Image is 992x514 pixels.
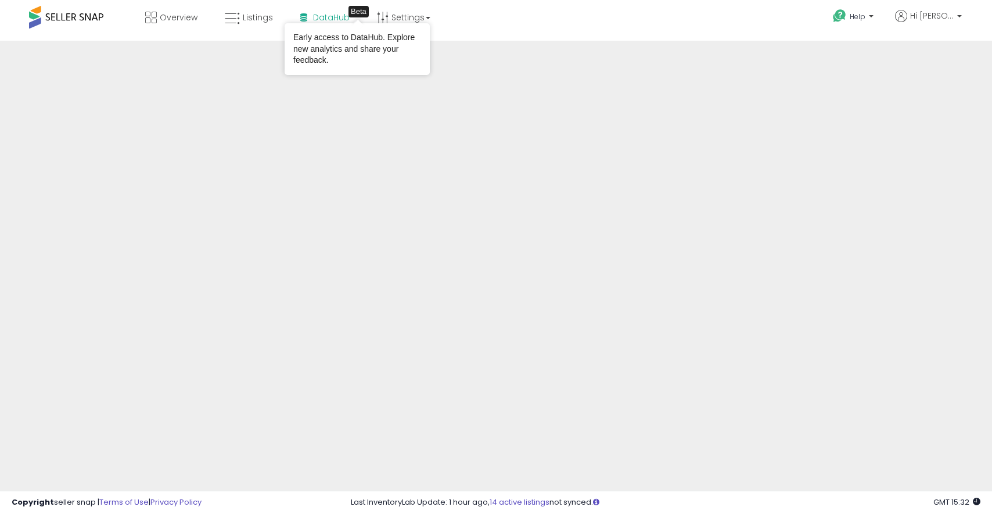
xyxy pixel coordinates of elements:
a: Privacy Policy [150,497,202,508]
a: Hi [PERSON_NAME] [895,10,962,36]
a: 14 active listings [490,497,549,508]
div: Early access to DataHub. Explore new analytics and share your feedback. [293,32,421,66]
div: seller snap | | [12,497,202,508]
div: Tooltip anchor [348,6,369,17]
i: Get Help [832,9,847,23]
span: Listings [243,12,273,23]
span: Hi [PERSON_NAME] [910,10,954,22]
span: 2025-09-8 15:32 GMT [933,497,980,508]
a: Terms of Use [99,497,149,508]
span: Overview [160,12,197,23]
div: Last InventoryLab Update: 1 hour ago, not synced. [351,497,980,508]
span: Help [850,12,865,22]
span: DataHub [313,12,350,23]
strong: Copyright [12,497,54,508]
